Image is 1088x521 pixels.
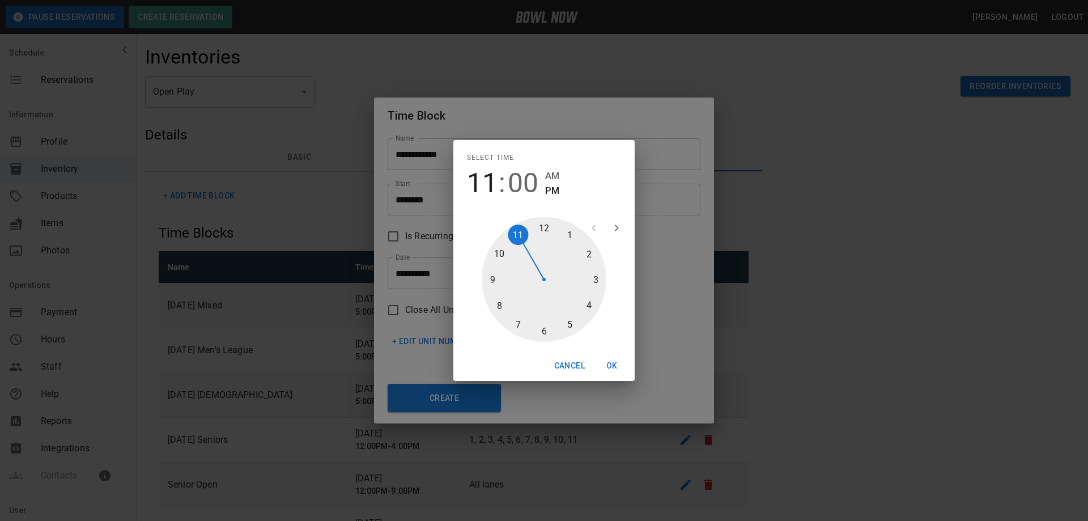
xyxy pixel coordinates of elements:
[605,217,628,239] button: open next view
[545,168,559,184] button: AM
[594,355,630,376] button: OK
[499,167,505,199] span: :
[467,167,498,199] button: 11
[545,183,559,198] button: PM
[550,355,589,376] button: Cancel
[467,149,514,167] span: Select time
[508,167,538,199] button: 00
